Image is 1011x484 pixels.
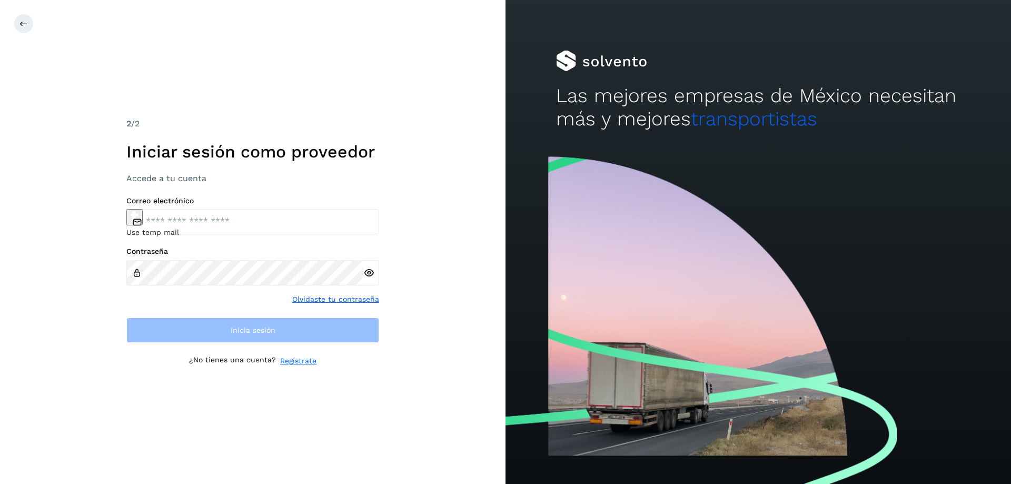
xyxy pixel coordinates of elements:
[556,84,960,131] h2: Las mejores empresas de México necesitan más y mejores
[126,196,379,205] label: Correo electrónico
[126,318,379,343] button: Inicia sesión
[126,142,379,162] h1: Iniciar sesión como proveedor
[189,355,276,367] p: ¿No tienes una cuenta?
[126,118,131,129] span: 2
[691,107,817,130] span: transportistas
[292,294,379,305] a: Olvidaste tu contraseña
[126,173,379,183] h3: Accede a tu cuenta
[126,117,379,130] div: /2
[126,247,379,256] label: Contraseña
[231,327,275,334] span: Inicia sesión
[280,355,316,367] a: Regístrate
